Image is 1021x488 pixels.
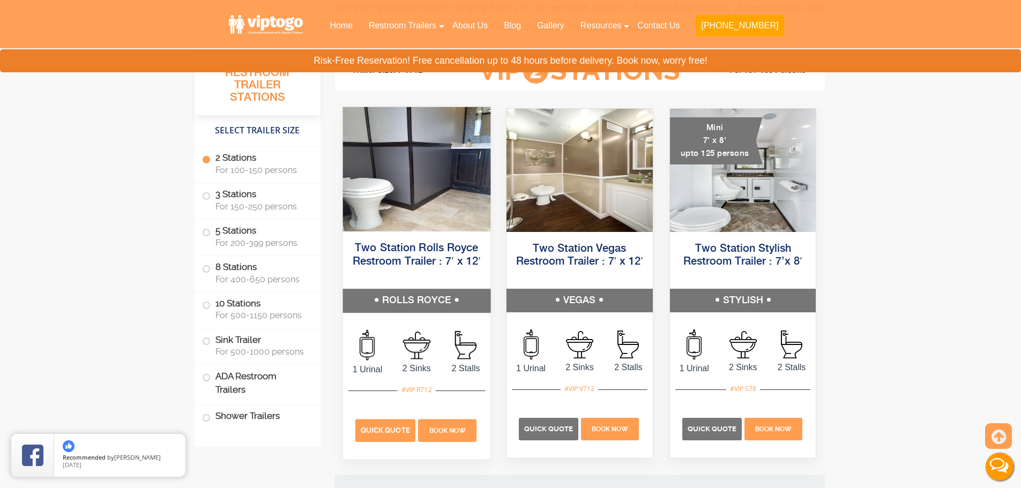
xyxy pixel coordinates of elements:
h5: STYLISH [670,289,816,312]
h5: ROLLS ROYCE [342,289,490,312]
a: Quick Quote [519,424,580,433]
span: For 150-250 persons [215,201,308,212]
img: an icon of urinal [360,330,375,361]
a: Book Now [580,424,640,433]
span: Book Now [755,425,792,433]
label: 3 Stations [202,183,313,216]
img: an icon of sink [729,331,757,358]
button: [PHONE_NUMBER] [696,15,784,36]
div: Mini 7' x 8' upto 125 persons [670,117,763,164]
img: A mini restroom trailer with two separate stations and separate doors for males and females [670,109,816,232]
label: 8 Stations [202,256,313,289]
a: Blog [496,14,529,37]
a: Restroom Trailers [361,14,444,37]
div: #VIP V712 [561,382,598,396]
label: 2 Stations [202,147,313,180]
div: #VIP R712 [397,383,435,397]
span: Recommended [63,453,106,461]
span: 2 Stalls [441,362,490,374]
span: For 400-650 persons [215,274,308,284]
a: Two Station Vegas Restroom Trailer : 7′ x 12′ [516,243,643,267]
a: [PHONE_NUMBER] [688,14,792,43]
span: 2 Stalls [767,361,816,374]
a: Quick Quote [682,424,743,433]
img: an icon of urinal [687,329,702,359]
a: Home [322,14,361,37]
span: Quick Quote [524,425,573,433]
h3: VIP Stations [462,56,697,86]
h5: VEGAS [506,289,653,312]
a: Contact Us [629,14,688,37]
img: thumbs up icon [63,440,74,452]
span: Book Now [592,425,628,433]
img: Side view of two station restroom trailer with separate doors for males and females [506,109,653,232]
img: an icon of sink [403,331,430,359]
a: Resources [572,14,629,37]
span: For 500-1000 persons [215,347,308,357]
label: Sink Trailer [202,328,313,362]
h3: All Portable Restroom Trailer Stations [195,51,321,115]
span: 2 Stalls [604,361,653,374]
label: 10 Stations [202,292,313,326]
span: [DATE] [63,461,81,469]
img: an icon of stall [781,331,802,358]
img: Review Rating [22,445,43,466]
h4: Select Trailer Size [195,121,321,141]
a: Two Station Rolls Royce Restroom Trailer : 7′ x 12′ [352,243,480,267]
a: Quick Quote [355,425,416,434]
span: by [63,454,177,462]
a: Book Now [416,425,478,434]
div: #VIP S78 [726,382,760,396]
span: 2 Sinks [392,362,441,374]
span: For 100-150 persons [215,165,308,175]
span: Quick Quote [360,426,409,434]
span: 1 Urinal [670,362,719,375]
span: [PERSON_NAME] [114,453,161,461]
span: 1 Urinal [506,362,555,375]
a: Book Now [743,424,804,433]
label: ADA Restroom Trailers [202,365,313,401]
a: Gallery [529,14,572,37]
span: 2 Sinks [719,361,767,374]
img: an icon of stall [617,331,639,358]
span: 1 Urinal [342,363,392,376]
img: Side view of two station restroom trailer with separate doors for males and females [342,107,490,231]
img: an icon of sink [566,331,593,358]
img: an icon of stall [454,331,476,359]
span: Book Now [429,427,466,434]
span: For 500-1150 persons [215,310,308,320]
a: Two Station Stylish Restroom Trailer : 7’x 8′ [683,243,802,267]
span: Quick Quote [688,425,736,433]
label: Shower Trailers [202,405,313,428]
span: 2 Sinks [555,361,604,374]
img: an icon of urinal [524,329,539,359]
label: 5 Stations [202,220,313,253]
button: Live Chat [978,445,1021,488]
a: About Us [444,14,496,37]
span: For 200-399 persons [215,238,308,248]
